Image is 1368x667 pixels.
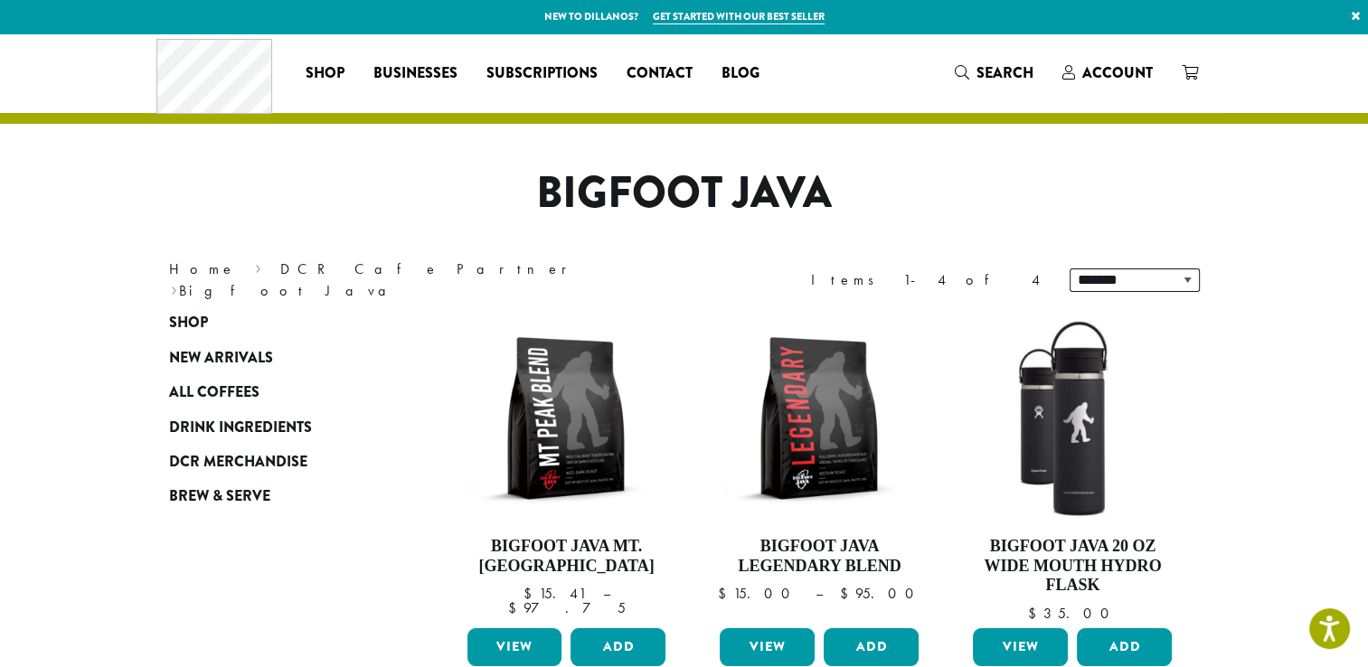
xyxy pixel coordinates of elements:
span: › [255,252,261,280]
bdi: 15.41 [523,584,585,603]
bdi: 95.00 [839,584,921,603]
button: Add [1077,628,1172,666]
h4: Bigfoot Java Mt. [GEOGRAPHIC_DATA] [463,537,671,576]
span: › [171,274,177,302]
img: BFJ_Legendary_12oz-300x300.png [715,315,923,522]
a: DCR Merchandise [169,445,386,479]
a: Drink Ingredients [169,409,386,444]
nav: Breadcrumb [169,258,657,302]
span: $ [839,584,854,603]
span: $ [507,598,523,617]
button: Add [571,628,665,666]
span: Shop [169,312,208,334]
a: New Arrivals [169,341,386,375]
img: BFJ_MtPeak_12oz-300x300.png [462,315,670,522]
a: Shop [291,59,359,88]
span: $ [1028,604,1043,623]
a: All Coffees [169,375,386,409]
span: DCR Merchandise [169,451,307,474]
h4: Bigfoot Java Legendary Blend [715,537,923,576]
span: $ [717,584,732,603]
span: – [815,584,822,603]
a: DCR Cafe Partner [280,259,580,278]
a: Bigfoot Java Legendary Blend [715,315,923,621]
span: Contact [627,62,693,85]
span: Drink Ingredients [169,417,312,439]
a: View [973,628,1068,666]
span: New Arrivals [169,347,273,370]
bdi: 35.00 [1028,604,1118,623]
span: Blog [722,62,759,85]
a: View [720,628,815,666]
span: Businesses [373,62,458,85]
a: Get started with our best seller [653,9,825,24]
img: LO2867-BFJ-Hydro-Flask-20oz-WM-wFlex-Sip-Lid-Black-300x300.jpg [968,315,1176,522]
span: Account [1082,62,1153,83]
button: Add [824,628,919,666]
a: Home [169,259,236,278]
span: Search [976,62,1033,83]
span: – [602,584,609,603]
a: Bigfoot Java 20 oz Wide Mouth Hydro Flask $35.00 [968,315,1176,621]
span: $ [523,584,538,603]
a: Brew & Serve [169,479,386,513]
span: Brew & Serve [169,485,270,508]
h1: Bigfoot Java [156,167,1213,220]
h4: Bigfoot Java 20 oz Wide Mouth Hydro Flask [968,537,1176,596]
a: Search [940,58,1048,88]
a: Bigfoot Java Mt. [GEOGRAPHIC_DATA] [463,315,671,621]
bdi: 97.75 [507,598,625,617]
span: Subscriptions [486,62,598,85]
span: Shop [306,62,344,85]
a: Shop [169,305,386,340]
bdi: 15.00 [717,584,797,603]
a: View [467,628,562,666]
div: Items 1-4 of 4 [811,269,1043,291]
span: All Coffees [169,381,259,404]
